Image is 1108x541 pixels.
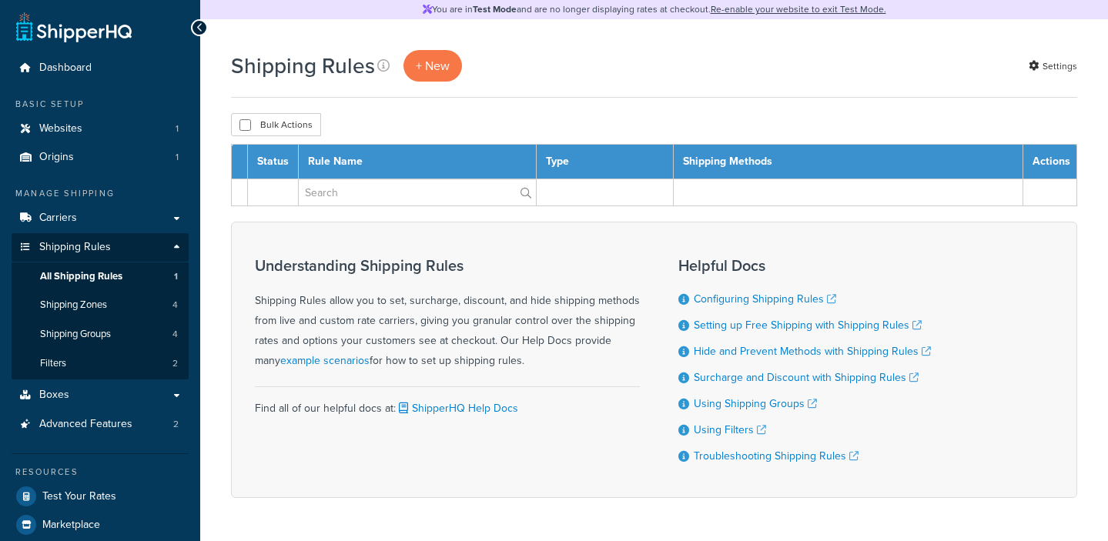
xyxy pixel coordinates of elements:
[40,328,111,341] span: Shipping Groups
[678,257,931,274] h3: Helpful Docs
[12,466,189,479] div: Resources
[12,54,189,82] a: Dashboard
[12,320,189,349] li: Shipping Groups
[12,511,189,539] a: Marketplace
[694,343,931,359] a: Hide and Prevent Methods with Shipping Rules
[12,233,189,379] li: Shipping Rules
[172,357,178,370] span: 2
[231,51,375,81] h1: Shipping Rules
[12,262,189,291] a: All Shipping Rules 1
[40,299,107,312] span: Shipping Zones
[18,124,33,133] i: Your website is disabled and in test mode. Re-enable your website to return rates at checkout.
[12,291,189,319] li: Shipping Zones
[12,98,189,111] div: Basic Setup
[12,483,189,510] a: Test Your Rates
[12,291,189,319] a: Shipping Zones 4
[12,233,189,262] a: Shipping Rules
[231,113,321,136] button: Bulk Actions
[255,257,640,371] div: Shipping Rules allow you to set, surcharge, discount, and hide shipping methods from live and cus...
[12,349,189,378] li: Filters
[12,115,189,143] li: Websites
[12,381,189,409] a: Boxes
[12,204,189,232] a: Carriers
[694,317,922,333] a: Setting up Free Shipping with Shipping Rules
[473,2,517,16] strong: Test Mode
[403,50,462,82] a: + New
[176,151,179,164] span: 1
[12,349,189,378] a: Filters 2
[12,262,189,291] li: All Shipping Rules
[12,143,189,172] li: Origins
[1023,145,1077,179] th: Actions
[255,386,640,419] div: Find all of our helpful docs at:
[39,151,74,164] span: Origins
[40,357,66,370] span: Filters
[299,145,537,179] th: Rule Name
[694,422,766,438] a: Using Filters
[694,448,859,464] a: Troubleshooting Shipping Rules
[42,490,116,503] span: Test Your Rates
[673,145,1023,179] th: Shipping Methods
[711,2,886,16] a: Re-enable your website to exit Test Mode.
[537,145,673,179] th: Type
[39,122,82,135] span: Websites
[255,257,640,274] h3: Understanding Shipping Rules
[174,270,178,283] span: 1
[39,418,132,431] span: Advanced Features
[16,12,132,42] a: ShipperHQ Home
[694,396,817,412] a: Using Shipping Groups
[248,145,299,179] th: Status
[416,57,450,75] span: + New
[176,122,179,135] span: 1
[694,369,919,386] a: Surcharge and Discount with Shipping Rules
[12,320,189,349] a: Shipping Groups 4
[12,143,189,172] a: Origins 1
[39,212,77,225] span: Carriers
[39,62,92,75] span: Dashboard
[299,179,536,205] input: Search
[172,328,178,341] span: 4
[12,410,189,439] a: Advanced Features 2
[12,410,189,439] li: Advanced Features
[12,115,189,143] a: Websites 1
[40,270,122,283] span: All Shipping Rules
[396,400,518,416] a: ShipperHQ Help Docs
[694,291,836,307] a: Configuring Shipping Rules
[39,241,111,254] span: Shipping Rules
[280,352,370,369] a: example scenarios
[173,418,179,431] span: 2
[172,299,178,312] span: 4
[42,519,100,532] span: Marketplace
[1029,55,1077,77] a: Settings
[12,187,189,200] div: Manage Shipping
[39,389,69,402] span: Boxes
